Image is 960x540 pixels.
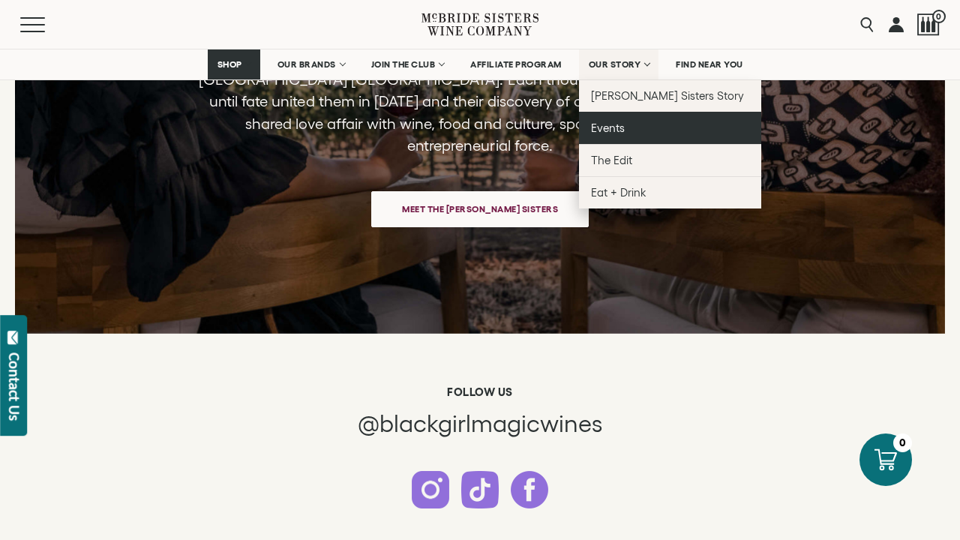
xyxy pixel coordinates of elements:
[208,49,260,79] a: SHOP
[591,186,646,199] span: Eat + Drink
[277,59,336,70] span: OUR BRANDS
[20,17,74,32] button: Mobile Menu Trigger
[470,59,562,70] span: AFFILIATE PROGRAM
[358,410,603,436] span: @blackgirlmagicwines
[376,194,584,223] span: Meet the [PERSON_NAME] Sisters
[893,433,912,452] div: 0
[371,191,589,227] a: Meet the [PERSON_NAME] Sisters
[412,471,449,508] a: Follow us on Instagram
[371,59,436,70] span: JOIN THE CLUB
[268,49,354,79] a: OUR BRANDS
[361,49,454,79] a: JOIN THE CLUB
[579,79,761,112] a: [PERSON_NAME] Sisters Story
[591,89,745,102] span: [PERSON_NAME] Sisters Story
[666,49,753,79] a: FIND NEAR YOU
[932,10,946,23] span: 0
[80,385,880,399] h6: Follow us
[676,59,743,70] span: FIND NEAR YOU
[579,144,761,176] a: The Edit
[579,112,761,144] a: Events
[217,59,243,70] span: SHOP
[591,154,632,166] span: The Edit
[7,352,22,421] div: Contact Us
[579,176,761,208] a: Eat + Drink
[579,49,659,79] a: OUR STORY
[591,121,625,134] span: Events
[460,49,571,79] a: AFFILIATE PROGRAM
[589,59,641,70] span: OUR STORY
